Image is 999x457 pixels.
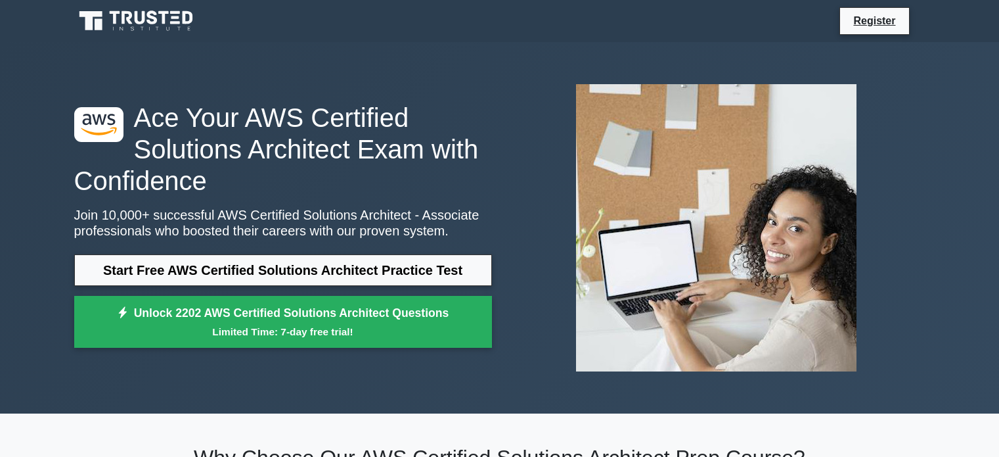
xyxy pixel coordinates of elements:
[74,296,492,349] a: Unlock 2202 AWS Certified Solutions Architect QuestionsLimited Time: 7-day free trial!
[74,102,492,197] h1: Ace Your AWS Certified Solutions Architect Exam with Confidence
[845,12,903,29] a: Register
[91,324,476,339] small: Limited Time: 7-day free trial!
[74,207,492,239] p: Join 10,000+ successful AWS Certified Solutions Architect - Associate professionals who boosted t...
[74,254,492,286] a: Start Free AWS Certified Solutions Architect Practice Test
